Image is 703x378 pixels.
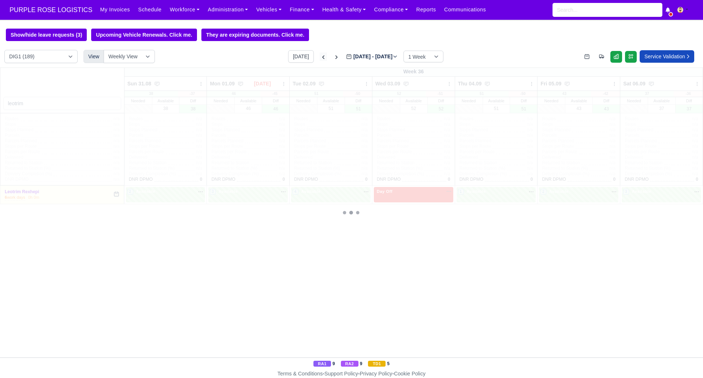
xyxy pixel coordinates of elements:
strong: 9 [332,361,335,367]
a: Upcoming Vehicle Renewals. Click me. [91,29,197,41]
a: Vehicles [252,3,286,17]
a: Reports [412,3,440,17]
a: PURPLE ROSE LOGISTICS [6,3,96,17]
strong: 9 [360,361,362,367]
a: Schedule [134,3,165,17]
div: View [83,50,104,63]
a: Service Validation [640,50,694,63]
a: Cookie Policy [394,371,425,377]
span: RA1 [313,361,331,367]
a: Privacy Policy [360,371,393,377]
input: Search... [553,3,662,17]
iframe: Chat Widget [666,343,703,378]
a: Administration [204,3,252,17]
span: RA2 [341,361,358,367]
span: TD1 [368,361,386,367]
a: Finance [286,3,318,17]
a: They are expiring documents. Click me. [201,29,309,41]
a: Workforce [166,3,204,17]
button: [DATE] [288,50,314,63]
div: - - - [143,370,560,378]
label: [DATE] - [DATE] [346,52,398,61]
a: My Invoices [96,3,134,17]
a: Compliance [370,3,412,17]
button: Show/hide leave requests (3) [6,29,87,41]
strong: 5 [387,361,390,367]
a: Health & Safety [318,3,370,17]
a: Support Policy [324,371,358,377]
a: Communications [440,3,490,17]
a: Terms & Conditions [278,371,323,377]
